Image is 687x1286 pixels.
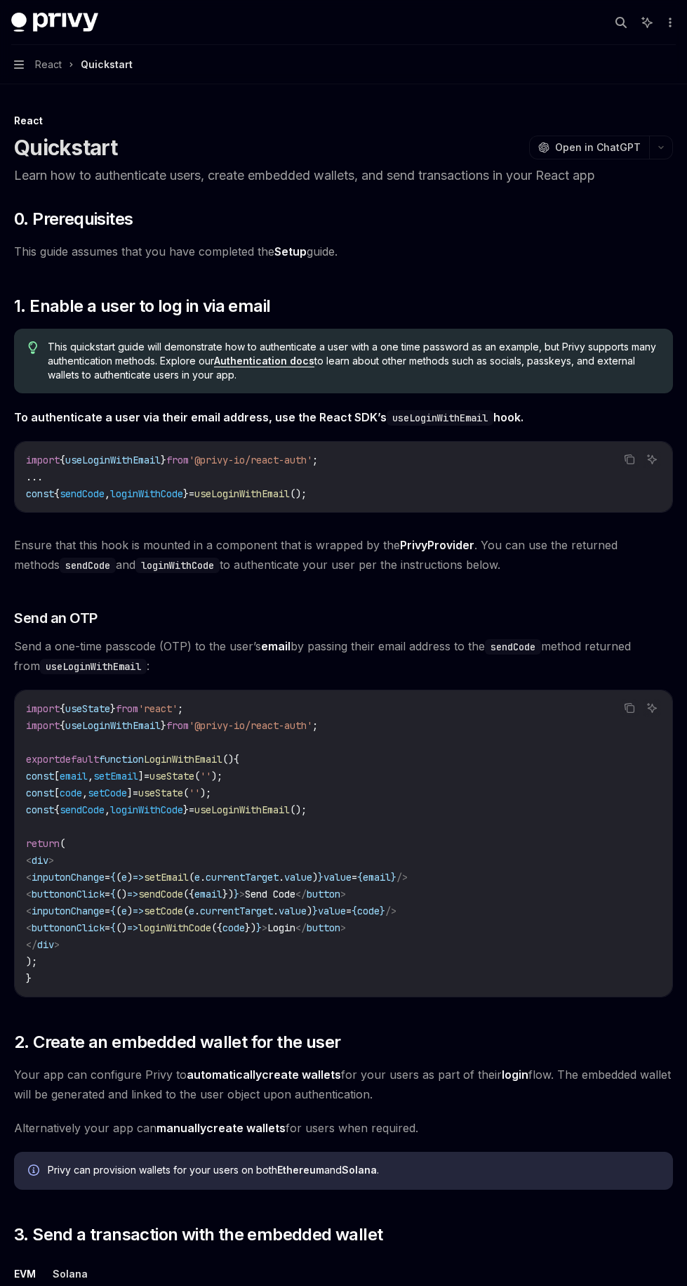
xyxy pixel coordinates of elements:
[35,56,62,73] span: React
[144,753,222,766] span: LoginWithEmail
[26,787,54,799] span: const
[110,702,116,715] span: }
[340,921,346,934] span: >
[26,719,60,732] span: import
[183,905,189,917] span: (
[14,608,98,628] span: Send an OTP
[88,787,127,799] span: setCode
[138,787,183,799] span: useState
[189,803,194,816] span: =
[54,487,60,500] span: {
[54,787,60,799] span: [
[32,854,48,867] span: div
[307,921,340,934] span: button
[245,921,256,934] span: })
[110,905,116,917] span: {
[312,454,318,466] span: ;
[14,1223,382,1246] span: 3. Send a transaction with the embedded wallet
[26,972,32,985] span: }
[48,854,54,867] span: >
[60,487,105,500] span: sendCode
[32,921,65,934] span: button
[502,1068,528,1082] strong: login
[643,699,661,717] button: Ask AI
[262,921,267,934] span: >
[60,753,99,766] span: default
[187,1068,341,1082] a: automaticallycreate wallets
[14,295,270,317] span: 1. Enable a user to log in via email
[32,871,60,884] span: input
[127,905,133,917] span: )
[60,905,105,917] span: onChange
[121,871,127,884] span: e
[14,636,673,676] span: Send a one-time passcode (OTP) to the user’s by passing their email address to the method returne...
[40,659,147,674] code: useLoginWithEmail
[261,639,291,653] strong: email
[200,770,211,782] span: ''
[127,888,138,900] span: =>
[387,410,493,426] code: useLoginWithEmail
[352,871,357,884] span: =
[312,905,318,917] span: }
[187,1068,262,1082] strong: automatically
[318,905,346,917] span: value
[60,702,65,715] span: {
[138,888,183,900] span: sendCode
[284,871,312,884] span: value
[312,871,318,884] span: )
[60,770,88,782] span: email
[279,905,307,917] span: value
[166,454,189,466] span: from
[26,753,60,766] span: export
[32,888,65,900] span: button
[279,871,284,884] span: .
[54,803,60,816] span: {
[26,454,60,466] span: import
[28,341,38,354] svg: Tip
[400,538,474,553] a: PrivyProvider
[14,166,673,185] p: Learn how to authenticate users, create embedded wallets, and send transactions in your React app
[48,340,659,382] span: This quickstart guide will demonstrate how to authenticate a user with a one time password as an ...
[99,753,144,766] span: function
[620,450,639,468] button: Copy the contents from the code block
[662,13,676,32] button: More actions
[127,921,138,934] span: =>
[312,719,318,732] span: ;
[14,1065,673,1104] span: Your app can configure Privy to for your users as part of their flow. The embedded wallet will be...
[295,921,307,934] span: </
[26,955,37,968] span: );
[161,719,166,732] span: }
[14,410,523,424] strong: To authenticate a user via their email address, use the React SDK’s hook.
[138,770,144,782] span: ]
[82,787,88,799] span: ,
[194,803,290,816] span: useLoginWithEmail
[200,871,206,884] span: .
[295,888,307,900] span: </
[127,871,133,884] span: )
[110,888,116,900] span: {
[144,871,189,884] span: setEmail
[65,921,105,934] span: onClick
[60,558,116,573] code: sendCode
[144,770,149,782] span: =
[178,702,183,715] span: ;
[65,702,110,715] span: useState
[26,871,32,884] span: <
[14,1031,340,1054] span: 2. Create an embedded wallet for the user
[26,854,32,867] span: <
[116,888,127,900] span: ()
[60,787,82,799] span: code
[26,905,32,917] span: <
[274,244,307,259] a: Setup
[11,13,98,32] img: dark logo
[26,837,60,850] span: return
[183,888,194,900] span: ({
[324,871,352,884] span: value
[643,450,661,468] button: Ask AI
[144,905,183,917] span: setCode
[110,803,183,816] span: loginWithCode
[116,702,138,715] span: from
[555,140,641,155] span: Open in ChatGPT
[290,487,307,500] span: ();
[189,454,312,466] span: '@privy-io/react-auth'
